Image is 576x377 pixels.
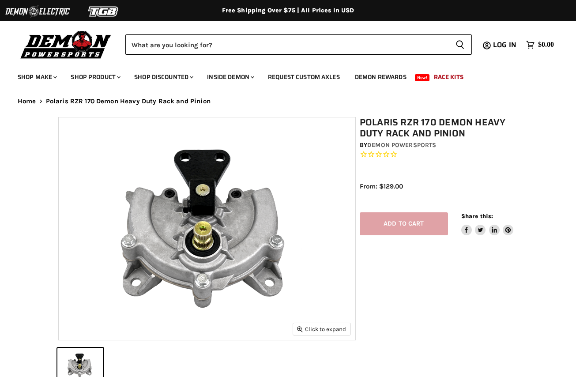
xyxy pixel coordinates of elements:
[59,117,355,340] img: IMAGE
[200,68,260,86] a: Inside Demon
[461,213,493,219] span: Share this:
[415,74,430,81] span: New!
[427,68,470,86] a: Race Kits
[360,140,522,150] div: by
[4,3,71,20] img: Demon Electric Logo 2
[461,212,514,236] aside: Share this:
[71,3,137,20] img: TGB Logo 2
[18,98,36,105] a: Home
[360,182,403,190] span: From: $129.00
[522,38,558,51] a: $0.00
[46,98,211,105] span: Polaris RZR 170 Demon Heavy Duty Rack and Pinion
[297,326,346,332] span: Click to expand
[348,68,413,86] a: Demon Rewards
[360,117,522,139] h1: Polaris RZR 170 Demon Heavy Duty Rack and Pinion
[360,150,522,159] span: Rated 0.0 out of 5 stars 0 reviews
[489,41,522,49] a: Log in
[538,41,554,49] span: $0.00
[293,323,350,335] button: Click to expand
[125,34,472,55] form: Product
[128,68,199,86] a: Shop Discounted
[11,64,552,86] ul: Main menu
[367,141,436,149] a: Demon Powersports
[125,34,448,55] input: Search
[64,68,126,86] a: Shop Product
[261,68,346,86] a: Request Custom Axles
[448,34,472,55] button: Search
[493,39,516,50] span: Log in
[11,68,62,86] a: Shop Make
[18,29,114,60] img: Demon Powersports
